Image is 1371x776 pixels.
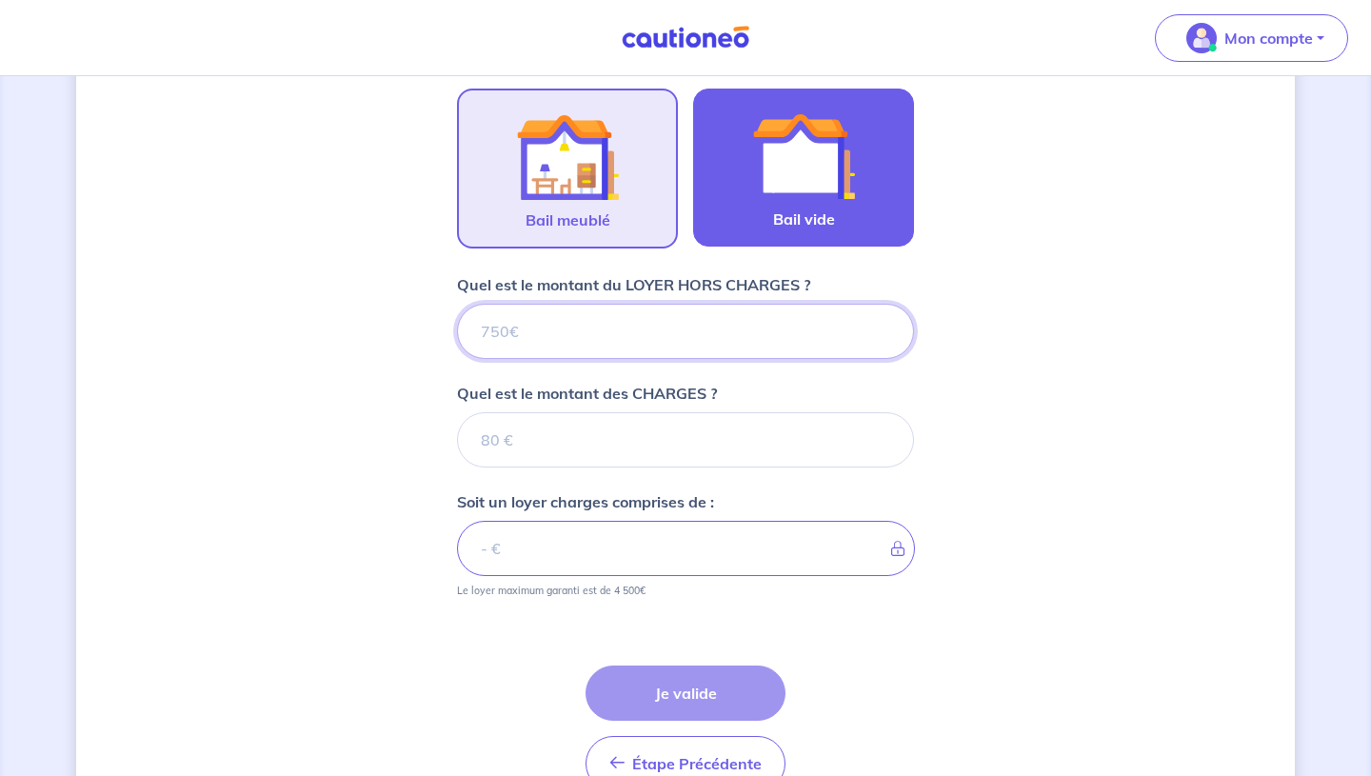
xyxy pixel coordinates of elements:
[773,208,835,230] span: Bail vide
[1186,23,1217,53] img: illu_account_valid_menu.svg
[632,754,762,773] span: Étape Précédente
[457,584,646,597] p: Le loyer maximum garanti est de 4 500€
[457,304,914,359] input: 750€
[516,106,619,209] img: illu_furnished_lease.svg
[457,490,714,513] p: Soit un loyer charges comprises de :
[752,105,855,208] img: illu_empty_lease.svg
[614,26,757,50] img: Cautioneo
[1155,14,1348,62] button: illu_account_valid_menu.svgMon compte
[1224,27,1313,50] p: Mon compte
[457,273,810,296] p: Quel est le montant du LOYER HORS CHARGES ?
[457,382,717,405] p: Quel est le montant des CHARGES ?
[526,209,610,231] span: Bail meublé
[457,412,914,468] input: 80 €
[457,521,915,576] input: - €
